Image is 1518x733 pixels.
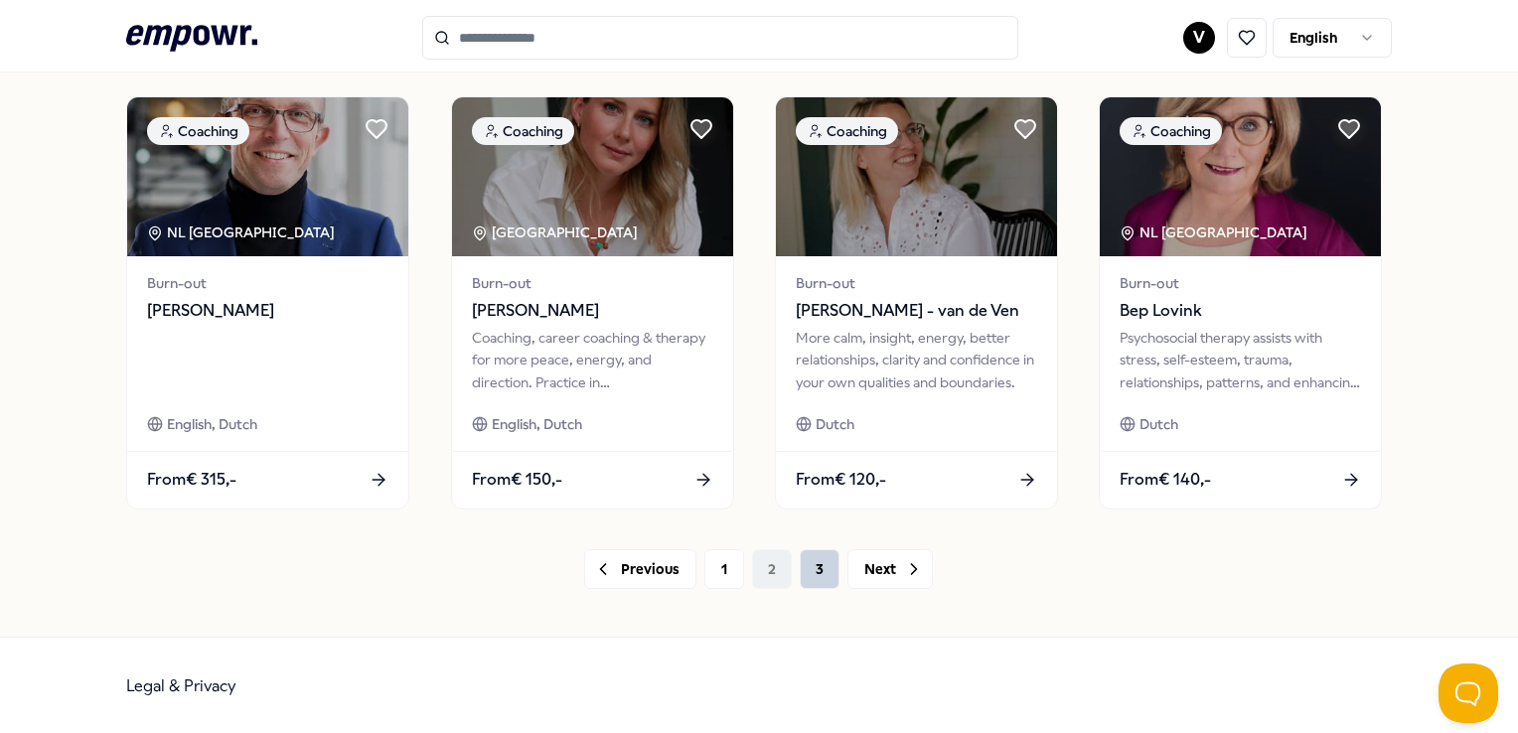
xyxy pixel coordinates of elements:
[1120,221,1310,243] div: NL [GEOGRAPHIC_DATA]
[147,117,249,145] div: Coaching
[147,467,236,493] span: From € 315,-
[1120,272,1361,294] span: Burn-out
[452,97,733,256] img: package image
[847,549,933,589] button: Next
[796,467,886,493] span: From € 120,-
[584,549,696,589] button: Previous
[126,676,236,695] a: Legal & Privacy
[1439,663,1498,723] iframe: Help Scout Beacon - Open
[147,221,338,243] div: NL [GEOGRAPHIC_DATA]
[472,117,574,145] div: Coaching
[472,467,562,493] span: From € 150,-
[1120,327,1361,393] div: Psychosocial therapy assists with stress, self-esteem, trauma, relationships, patterns, and enhan...
[472,327,713,393] div: Coaching, career coaching & therapy for more peace, energy, and direction. Practice in [GEOGRAPHI...
[127,97,408,256] img: package image
[147,298,388,324] span: [PERSON_NAME]
[451,96,734,510] a: package imageCoaching[GEOGRAPHIC_DATA] Burn-out[PERSON_NAME]Coaching, career coaching & therapy f...
[1100,97,1381,256] img: package image
[492,413,582,435] span: English, Dutch
[1183,22,1215,54] button: V
[796,327,1037,393] div: More calm, insight, energy, better relationships, clarity and confidence in your own qualities an...
[472,221,641,243] div: [GEOGRAPHIC_DATA]
[1120,467,1211,493] span: From € 140,-
[796,298,1037,324] span: [PERSON_NAME] - van de Ven
[167,413,257,435] span: English, Dutch
[472,272,713,294] span: Burn-out
[126,96,409,510] a: package imageCoachingNL [GEOGRAPHIC_DATA] Burn-out[PERSON_NAME]English, DutchFrom€ 315,-
[1139,413,1178,435] span: Dutch
[704,549,744,589] button: 1
[776,97,1057,256] img: package image
[816,413,854,435] span: Dutch
[1120,117,1222,145] div: Coaching
[472,298,713,324] span: [PERSON_NAME]
[800,549,839,589] button: 3
[1120,298,1361,324] span: Bep Lovink
[147,272,388,294] span: Burn-out
[1099,96,1382,510] a: package imageCoachingNL [GEOGRAPHIC_DATA] Burn-outBep LovinkPsychosocial therapy assists with str...
[796,272,1037,294] span: Burn-out
[422,16,1018,60] input: Search for products, categories or subcategories
[775,96,1058,510] a: package imageCoachingBurn-out[PERSON_NAME] - van de VenMore calm, insight, energy, better relatio...
[796,117,898,145] div: Coaching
